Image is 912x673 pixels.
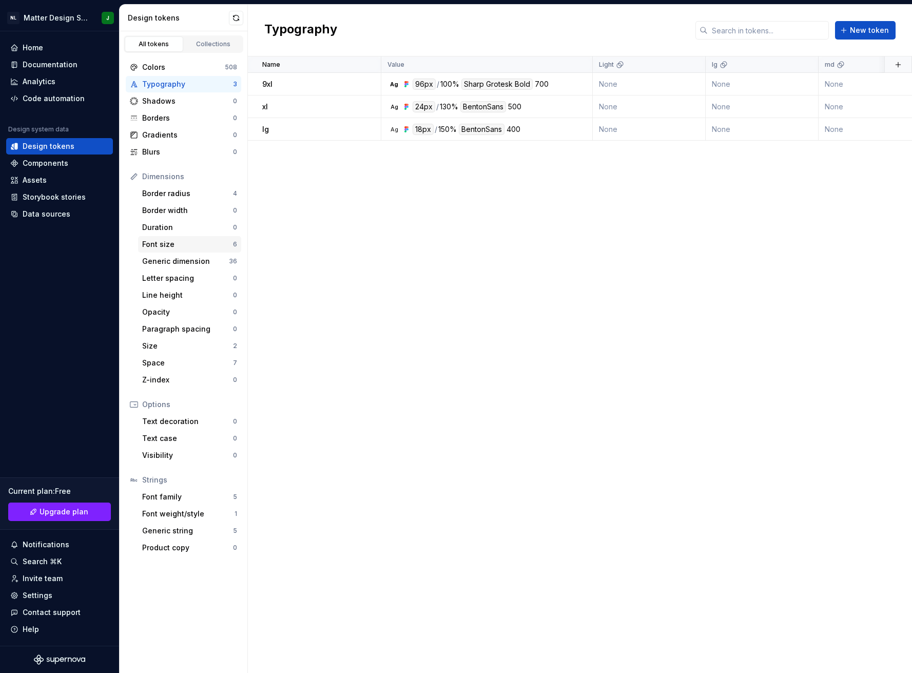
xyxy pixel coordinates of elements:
a: Border width0 [138,202,241,219]
p: Name [262,61,280,69]
div: 0 [233,544,237,552]
div: 24px [413,101,435,112]
div: 0 [233,451,237,459]
h2: Typography [264,21,337,40]
a: Line height0 [138,287,241,303]
a: Data sources [6,206,113,222]
div: NL [7,12,20,24]
td: None [593,118,706,141]
div: Notifications [23,540,69,550]
div: 0 [233,308,237,316]
div: Generic string [142,526,233,536]
div: 0 [233,131,237,139]
td: None [593,73,706,95]
div: Collections [188,40,239,48]
a: Text decoration0 [138,413,241,430]
a: Home [6,40,113,56]
a: Product copy0 [138,540,241,556]
div: Text case [142,433,233,444]
div: Strings [142,475,237,485]
div: Current plan : Free [8,486,111,496]
a: Shadows0 [126,93,241,109]
div: Size [142,341,233,351]
div: 18px [413,124,434,135]
a: Blurs0 [126,144,241,160]
div: All tokens [128,40,180,48]
p: lg [712,61,717,69]
div: Typography [142,79,233,89]
div: Paragraph spacing [142,324,233,334]
div: Product copy [142,543,233,553]
div: Font weight/style [142,509,235,519]
td: None [706,73,819,95]
a: Assets [6,172,113,188]
div: 1 [235,510,237,518]
div: 0 [233,223,237,232]
input: Search in tokens... [708,21,829,40]
div: Opacity [142,307,233,317]
div: Visibility [142,450,233,460]
div: Search ⌘K [23,556,62,567]
div: Design tokens [128,13,229,23]
div: 6 [233,240,237,248]
a: Components [6,155,113,171]
div: Data sources [23,209,70,219]
div: / [436,101,439,112]
div: J [106,14,109,22]
button: Search ⌘K [6,553,113,570]
button: Help [6,621,113,638]
div: 36 [229,257,237,265]
div: Line height [142,290,233,300]
div: Help [23,624,39,634]
td: None [706,95,819,118]
div: Assets [23,175,47,185]
div: Ag [390,103,398,111]
div: Design tokens [23,141,74,151]
a: Text case0 [138,430,241,447]
button: Contact support [6,604,113,621]
div: Font size [142,239,233,249]
td: None [706,118,819,141]
button: NLMatter Design SystemJ [2,7,117,29]
div: 100% [440,79,459,90]
p: Value [387,61,404,69]
div: 5 [233,527,237,535]
div: Generic dimension [142,256,229,266]
div: 130% [440,101,458,112]
div: Duration [142,222,233,233]
svg: Supernova Logo [34,655,85,665]
div: Ag [390,80,398,88]
div: 0 [233,274,237,282]
div: Documentation [23,60,77,70]
a: Paragraph spacing0 [138,321,241,337]
a: Font family5 [138,489,241,505]
button: Notifications [6,536,113,553]
a: Z-index0 [138,372,241,388]
a: Gradients0 [126,127,241,143]
div: 7 [233,359,237,367]
div: 0 [233,114,237,122]
div: 700 [535,79,549,90]
div: 508 [225,63,237,71]
a: Duration0 [138,219,241,236]
div: 0 [233,376,237,384]
a: Invite team [6,570,113,587]
div: 0 [233,206,237,215]
div: 150% [438,124,457,135]
div: Storybook stories [23,192,86,202]
div: Components [23,158,68,168]
span: Upgrade plan [40,507,88,517]
a: Space7 [138,355,241,371]
a: Code automation [6,90,113,107]
div: 96px [413,79,436,90]
a: Borders0 [126,110,241,126]
a: Letter spacing0 [138,270,241,286]
div: 0 [233,417,237,426]
div: Dimensions [142,171,237,182]
div: 0 [233,325,237,333]
div: BentonSans [460,101,506,112]
div: 0 [233,148,237,156]
a: Font weight/style1 [138,506,241,522]
div: Border width [142,205,233,216]
div: 0 [233,434,237,443]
